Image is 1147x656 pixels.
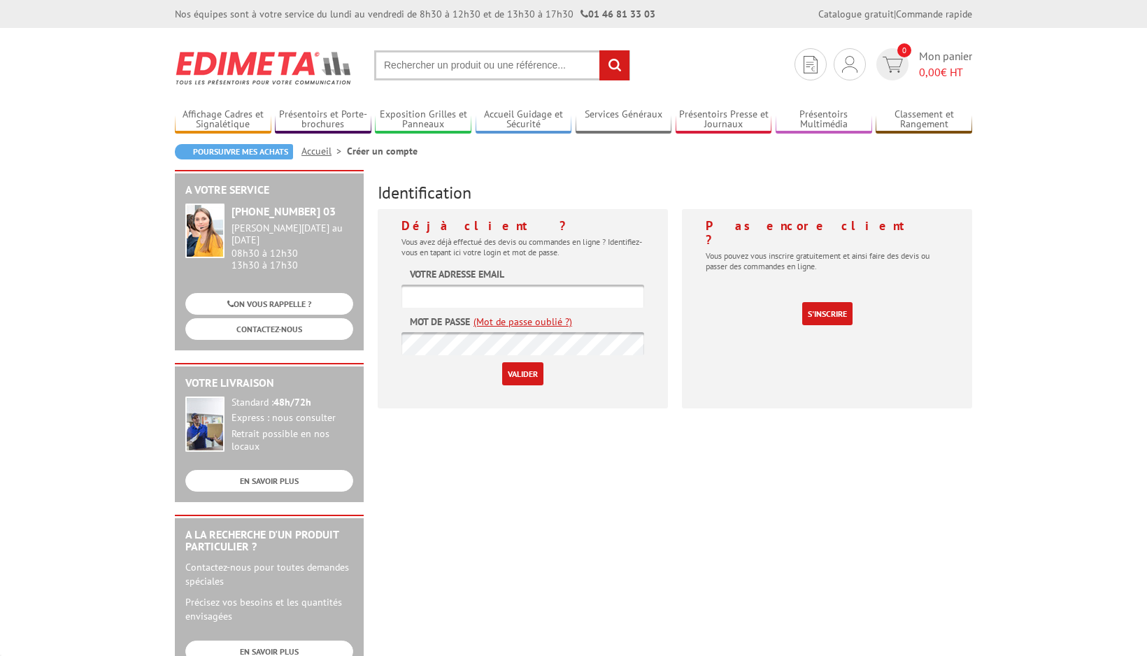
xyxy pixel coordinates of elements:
[576,108,672,131] a: Services Généraux
[919,48,972,80] span: Mon panier
[410,315,470,329] label: Mot de passe
[231,222,353,271] div: 08h30 à 12h30 13h30 à 17h30
[706,219,948,247] h4: Pas encore client ?
[185,560,353,588] p: Contactez-nous pour toutes demandes spéciales
[599,50,629,80] input: rechercher
[842,56,857,73] img: devis rapide
[185,397,225,452] img: widget-livraison.jpg
[502,362,543,385] input: Valider
[185,529,353,553] h2: A la recherche d'un produit particulier ?
[375,108,471,131] a: Exposition Grilles et Panneaux
[401,219,644,233] h4: Déjà client ?
[185,204,225,258] img: widget-service.jpg
[896,8,972,20] a: Commande rapide
[185,470,353,492] a: EN SAVOIR PLUS
[476,108,572,131] a: Accueil Guidage et Sécurité
[175,7,655,21] div: Nos équipes sont à votre service du lundi au vendredi de 8h30 à 12h30 et de 13h30 à 17h30
[818,7,972,21] div: |
[473,315,572,329] a: (Mot de passe oublié ?)
[231,397,353,409] div: Standard :
[231,428,353,453] div: Retrait possible en nos locaux
[175,42,353,94] img: Edimeta
[818,8,894,20] a: Catalogue gratuit
[231,204,336,218] strong: [PHONE_NUMBER] 03
[804,56,818,73] img: devis rapide
[273,396,311,408] strong: 48h/72h
[919,65,941,79] span: 0,00
[347,144,418,158] li: Créer un compte
[802,302,853,325] a: S'inscrire
[231,222,353,246] div: [PERSON_NAME][DATE] au [DATE]
[175,108,271,131] a: Affichage Cadres et Signalétique
[175,144,293,159] a: Poursuivre mes achats
[919,64,972,80] span: € HT
[580,8,655,20] strong: 01 46 81 33 03
[876,108,972,131] a: Classement et Rangement
[185,377,353,390] h2: Votre livraison
[410,267,504,281] label: Votre adresse email
[185,595,353,623] p: Précisez vos besoins et les quantités envisagées
[883,57,903,73] img: devis rapide
[676,108,772,131] a: Présentoirs Presse et Journaux
[401,236,644,257] p: Vous avez déjà effectué des devis ou commandes en ligne ? Identifiez-vous en tapant ici votre log...
[374,50,630,80] input: Rechercher un produit ou une référence...
[301,145,347,157] a: Accueil
[378,184,972,202] h3: Identification
[185,293,353,315] a: ON VOUS RAPPELLE ?
[275,108,371,131] a: Présentoirs et Porte-brochures
[897,43,911,57] span: 0
[776,108,872,131] a: Présentoirs Multimédia
[185,318,353,340] a: CONTACTEZ-NOUS
[873,48,972,80] a: devis rapide 0 Mon panier 0,00€ HT
[706,250,948,271] p: Vous pouvez vous inscrire gratuitement et ainsi faire des devis ou passer des commandes en ligne.
[231,412,353,425] div: Express : nous consulter
[185,184,353,197] h2: A votre service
